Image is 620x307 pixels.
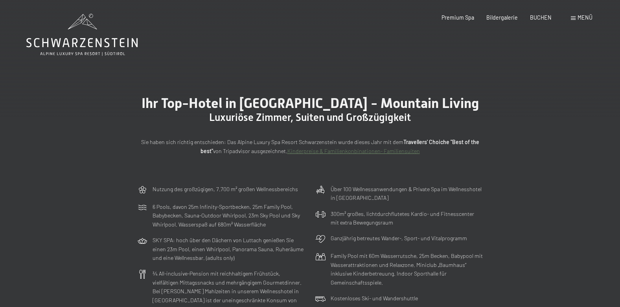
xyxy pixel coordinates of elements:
[287,148,420,154] a: Kinderpreise & Familienkonbinationen- Familiensuiten
[530,14,552,21] a: BUCHEN
[442,14,474,21] a: Premium Spa
[578,14,592,21] span: Menü
[486,14,518,21] a: Bildergalerie
[331,294,418,303] p: Kostenloses Ski- und Wandershuttle
[153,236,305,263] p: SKY SPA: hoch über den Dächern von Luttach genießen Sie einen 23m Pool, einen Whirlpool, Panorama...
[331,234,467,243] p: Ganzjährig betreutes Wander-, Sport- und Vitalprogramm
[331,252,483,287] p: Family Pool mit 60m Wasserrutsche, 25m Becken, Babypool mit Wasserattraktionen und Relaxzone. Min...
[331,210,483,227] p: 300m² großes, lichtdurchflutetes Kardio- und Fitnesscenter mit extra Bewegungsraum
[137,138,483,155] p: Sie haben sich richtig entschieden: Das Alpine Luxury Spa Resort Schwarzenstein wurde dieses Jahr...
[142,95,479,111] span: Ihr Top-Hotel in [GEOGRAPHIC_DATA] - Mountain Living
[153,185,298,194] p: Nutzung des großzügigen, 7.700 m² großen Wellnessbereichs
[331,185,483,203] p: Über 100 Wellnessanwendungen & Private Spa im Wellnesshotel in [GEOGRAPHIC_DATA]
[209,111,411,123] span: Luxuriöse Zimmer, Suiten und Großzügigkeit
[153,203,305,229] p: 6 Pools, davon 25m Infinity-Sportbecken, 25m Family Pool, Babybecken, Sauna-Outdoor Whirlpool, 23...
[201,139,479,154] strong: Travellers' Choiche "Best of the best"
